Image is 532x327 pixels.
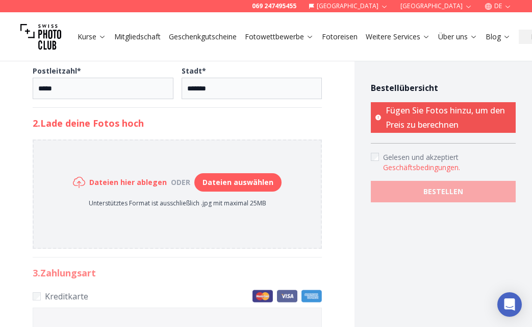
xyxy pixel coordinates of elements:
[371,102,516,133] p: Fügen Sie Fotos hinzu, um den Preis zu berechnen
[318,30,362,44] button: Fotoreisen
[73,30,110,44] button: Kurse
[486,32,511,42] a: Blog
[33,116,322,130] h2: 2. Lade deine Fotos hoch
[371,153,379,161] input: Accept terms
[110,30,165,44] button: Mitgliedschaft
[383,162,460,173] button: Accept termsGelesen und akzeptiert
[20,16,61,57] img: Swiss photo club
[165,30,241,44] button: Geschenkgutscheine
[438,32,477,42] a: Über uns
[194,173,282,192] button: Dateien auswählen
[114,32,161,42] a: Mitgliedschaft
[371,181,516,202] button: BESTELLEN
[423,186,463,197] b: BESTELLEN
[167,177,194,188] div: oder
[182,66,206,76] b: Stadt *
[366,32,430,42] a: Weitere Services
[33,66,81,76] b: Postleitzahl *
[371,82,516,94] h4: Bestellübersicht
[434,30,482,44] button: Über uns
[182,78,322,99] input: Stadt*
[73,199,282,207] p: Unterstütztes Format ist ausschließlich .jpg mit maximal 25MB
[89,177,167,188] h6: Dateien hier ablegen
[362,30,434,44] button: Weitere Services
[322,32,358,42] a: Fotoreisen
[33,78,173,99] input: Postleitzahl*
[252,2,296,10] a: 069 247495455
[169,32,237,42] a: Geschenkgutscheine
[78,32,106,42] a: Kurse
[497,292,522,317] div: Open Intercom Messenger
[245,32,314,42] a: Fotowettbewerbe
[241,30,318,44] button: Fotowettbewerbe
[383,152,459,162] span: Gelesen und akzeptiert
[482,30,515,44] button: Blog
